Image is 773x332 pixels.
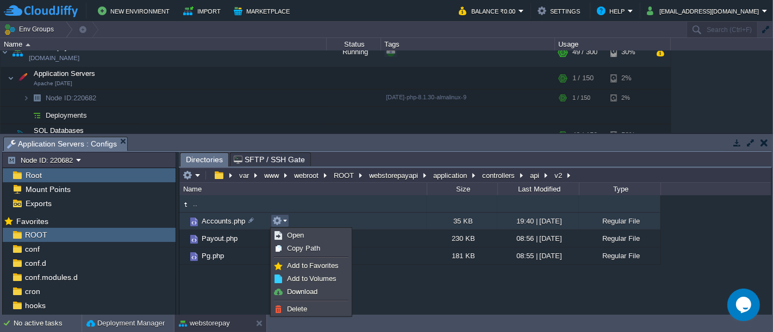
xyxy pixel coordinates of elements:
span: Directories [186,153,223,167]
div: Running [327,37,381,67]
img: AMDAwAAAACH5BAEAAAAALAAAAAABAAEAAAICRAEAOw== [15,67,30,89]
span: 220682 [45,93,98,103]
a: Accounts.php [200,216,247,226]
a: Add to Volumes [272,273,350,285]
button: Help [597,4,628,17]
div: No active tasks [14,315,82,332]
button: Settings [538,4,583,17]
img: AMDAwAAAACH5BAEAAAAALAAAAAABAAEAAAICRAEAOw== [26,43,30,46]
span: conf.modules.d [23,272,79,282]
button: webroot [292,170,321,180]
span: Download [287,288,317,296]
a: Exports [23,199,53,208]
div: 48 / 150 [572,124,597,146]
a: SQL Databases [33,126,85,135]
a: Mount Points [23,184,72,194]
button: api [528,170,542,180]
iframe: chat widget [727,289,762,321]
div: 2% [610,90,646,106]
div: Size [428,183,497,195]
button: Import [183,4,224,17]
span: Add to Favorites [287,261,339,270]
a: ROOT [23,230,49,240]
img: AMDAwAAAACH5BAEAAAAALAAAAAABAAEAAAICRAEAOw== [29,107,45,124]
a: Root [23,170,43,180]
img: AMDAwAAAACH5BAEAAAAALAAAAAABAAEAAAICRAEAOw== [179,213,188,229]
a: Node ID:220682 [45,93,98,103]
img: AMDAwAAAACH5BAEAAAAALAAAAAABAAEAAAICRAEAOw== [29,90,45,106]
img: AMDAwAAAACH5BAEAAAAALAAAAAABAAEAAAICRAEAOw== [15,124,30,146]
input: Click to enter the path [179,168,771,183]
a: cron [23,286,42,296]
a: Add to Favorites [272,260,350,272]
button: Deployment Manager [86,318,165,329]
img: AMDAwAAAACH5BAEAAAAALAAAAAABAAEAAAICRAEAOw== [188,216,200,228]
span: [DATE]-php-8.1.30-almalinux-9 [386,94,466,100]
span: SQL Databases [33,126,85,135]
a: hooks [23,301,47,310]
div: 08:56 | [DATE] [497,230,579,247]
a: Delete [272,303,350,315]
button: var [238,170,252,180]
div: Name [1,38,326,50]
div: 08:55 | [DATE] [497,247,579,264]
img: AMDAwAAAACH5BAEAAAAALAAAAAABAAEAAAICRAEAOw== [8,124,14,146]
div: 35 KB [427,213,497,229]
div: Status [327,38,381,50]
span: Apache [DATE] [34,80,72,87]
div: 19:40 | [DATE] [497,213,579,229]
a: Favorites [14,217,50,226]
span: Open [287,231,304,239]
a: Deployments [45,111,89,120]
div: 2% [610,67,646,89]
div: 1 / 150 [572,90,590,106]
img: AMDAwAAAACH5BAEAAAAALAAAAAABAAEAAAICRAEAOw== [179,247,188,264]
div: Regular File [579,213,660,229]
span: Application Servers [33,69,97,78]
button: Node ID: 220682 [7,155,76,165]
span: Copy Path [287,244,320,252]
span: Delete [287,305,307,313]
img: CloudJiffy [4,4,78,18]
a: conf [23,244,41,254]
a: Payout.php [200,234,239,243]
div: Type [580,183,660,195]
button: v2 [553,170,565,180]
img: AMDAwAAAACH5BAEAAAAALAAAAAABAAEAAAICRAEAOw== [1,37,9,67]
div: Regular File [579,230,660,247]
span: Node ID: [46,94,73,102]
button: webstorepayapi [367,170,421,180]
button: ROOT [332,170,357,180]
span: Application Servers : Configs [7,137,117,151]
img: AMDAwAAAACH5BAEAAAAALAAAAAABAAEAAAICRAEAOw== [179,199,191,210]
div: Usage [556,38,670,50]
button: application [432,170,470,180]
a: .. [191,199,199,208]
span: SFTP / SSH Gate [234,153,305,166]
div: 1 / 150 [572,67,594,89]
button: Balance ₹0.00 [459,4,519,17]
div: Regular File [579,247,660,264]
span: Favorites [14,216,50,226]
button: webstorepay [179,318,230,329]
button: Env Groups [4,22,58,37]
img: AMDAwAAAACH5BAEAAAAALAAAAAABAAEAAAICRAEAOw== [23,90,29,106]
a: Application ServersApache [DATE] [33,69,97,78]
img: AMDAwAAAACH5BAEAAAAALAAAAAABAAEAAAICRAEAOw== [188,233,200,245]
a: conf.d [23,258,48,268]
button: www [263,170,282,180]
a: Pg.php [200,251,226,260]
div: 230 KB [427,230,497,247]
